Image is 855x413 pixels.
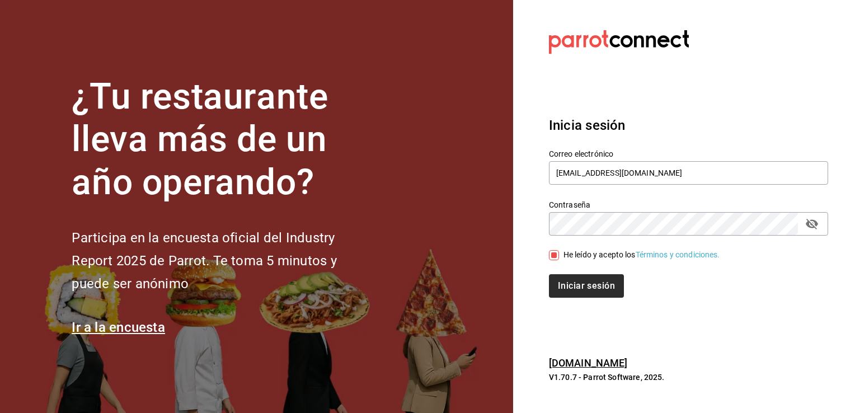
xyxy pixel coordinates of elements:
[549,372,828,383] p: V1.70.7 - Parrot Software, 2025.
[549,161,828,185] input: Ingresa tu correo electrónico
[549,115,828,135] h3: Inicia sesión
[549,200,828,208] label: Contraseña
[72,227,374,295] h2: Participa en la encuesta oficial del Industry Report 2025 de Parrot. Te toma 5 minutos y puede se...
[563,249,720,261] div: He leído y acepto los
[72,76,374,204] h1: ¿Tu restaurante lleva más de un año operando?
[72,320,165,335] a: Ir a la encuesta
[549,357,628,369] a: [DOMAIN_NAME]
[549,149,828,157] label: Correo electrónico
[802,214,821,233] button: passwordField
[549,274,624,298] button: Iniciar sesión
[636,250,720,259] a: Términos y condiciones.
